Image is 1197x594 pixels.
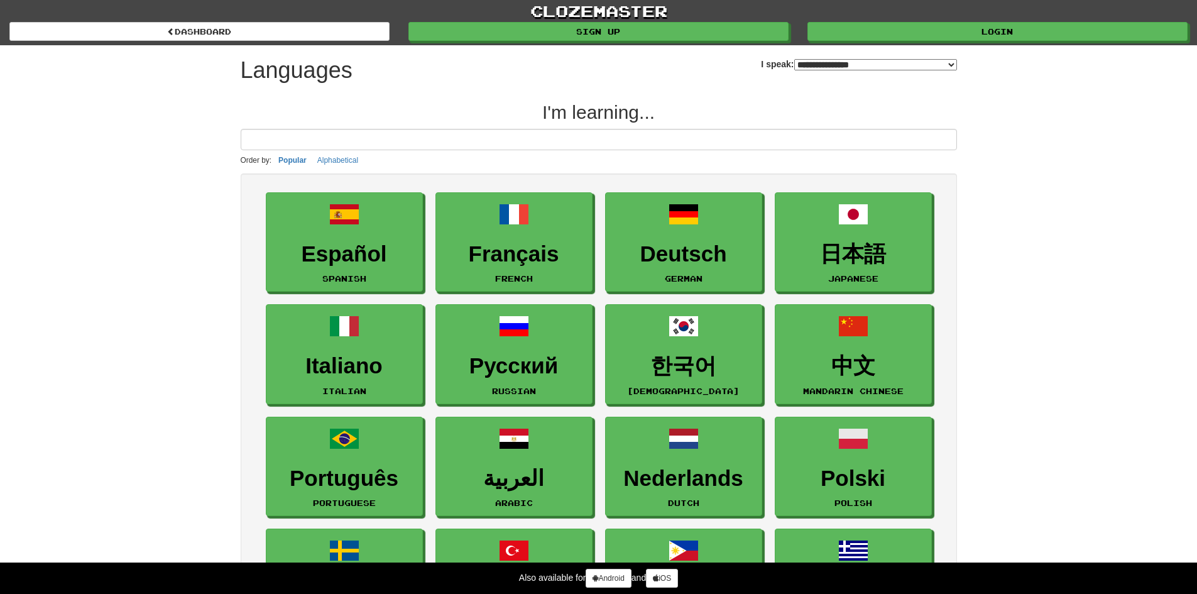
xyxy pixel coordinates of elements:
small: Polish [834,498,872,507]
small: Russian [492,387,536,395]
a: EspañolSpanish [266,192,423,292]
h3: Français [442,242,586,267]
label: I speak: [761,58,956,70]
a: FrançaisFrench [435,192,593,292]
small: Italian [322,387,366,395]
small: Dutch [668,498,699,507]
a: Android [586,569,631,588]
a: Sign up [408,22,789,41]
h3: 한국어 [612,354,755,378]
h3: Português [273,466,416,491]
a: 中文Mandarin Chinese [775,304,932,404]
a: iOS [646,569,678,588]
a: ItalianoItalian [266,304,423,404]
a: DeutschGerman [605,192,762,292]
small: Portuguese [313,498,376,507]
h3: Nederlands [612,466,755,491]
small: Mandarin Chinese [803,387,904,395]
h1: Languages [241,58,353,83]
h3: 日本語 [782,242,925,267]
a: PolskiPolish [775,417,932,517]
small: Japanese [828,274,878,283]
small: Order by: [241,156,272,165]
a: dashboard [9,22,390,41]
h3: Español [273,242,416,267]
h3: العربية [442,466,586,491]
h3: Polski [782,466,925,491]
a: PortuguêsPortuguese [266,417,423,517]
small: [DEMOGRAPHIC_DATA] [627,387,740,395]
button: Alphabetical [314,153,362,167]
select: I speak: [794,59,957,70]
button: Popular [275,153,310,167]
small: Arabic [495,498,533,507]
h3: 中文 [782,354,925,378]
a: NederlandsDutch [605,417,762,517]
h2: I'm learning... [241,102,957,123]
a: العربيةArabic [435,417,593,517]
h3: Deutsch [612,242,755,267]
a: 한국어[DEMOGRAPHIC_DATA] [605,304,762,404]
h3: Italiano [273,354,416,378]
a: РусскийRussian [435,304,593,404]
small: French [495,274,533,283]
small: German [665,274,702,283]
a: Login [807,22,1188,41]
h3: Русский [442,354,586,378]
a: 日本語Japanese [775,192,932,292]
small: Spanish [322,274,366,283]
